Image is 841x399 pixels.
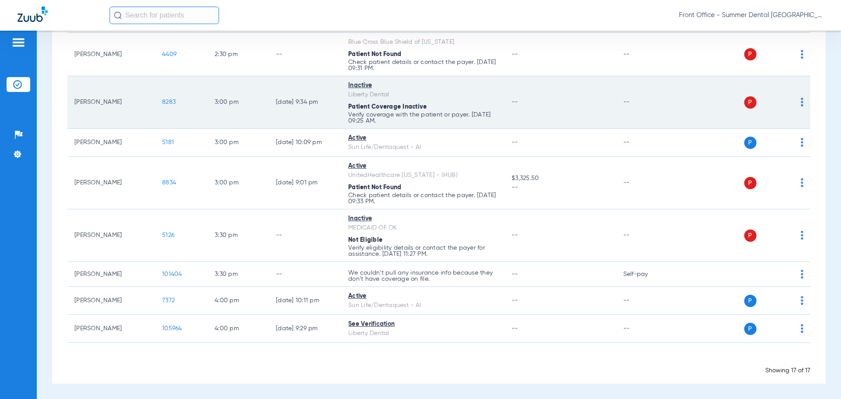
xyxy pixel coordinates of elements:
span: P [744,295,756,307]
td: 3:30 PM [208,262,269,287]
span: P [744,177,756,189]
div: Liberty Dental [348,329,498,338]
td: Self-pay [616,262,675,287]
img: group-dot-blue.svg [801,138,803,147]
span: Front Office - Summer Dental [GEOGRAPHIC_DATA] | Lumio Dental [679,11,823,20]
img: Search Icon [114,11,122,19]
span: 8283 [162,99,176,105]
div: Active [348,134,498,143]
span: 4409 [162,51,177,57]
div: Active [348,162,498,171]
p: Check patient details or contact the payer. [DATE] 09:31 PM. [348,59,498,71]
span: -- [512,271,518,277]
div: Blue Cross Blue Shield of [US_STATE] [348,38,498,47]
span: P [744,48,756,60]
img: Zuub Logo [18,7,48,22]
span: Patient Not Found [348,184,401,191]
img: group-dot-blue.svg [801,296,803,305]
td: [PERSON_NAME] [67,76,155,129]
img: group-dot-blue.svg [801,178,803,187]
td: [DATE] 9:01 PM [269,157,341,209]
td: [DATE] 10:09 PM [269,129,341,157]
td: 3:00 PM [208,129,269,157]
div: UnitedHealthcare [US_STATE] - (HUB) [348,171,498,180]
td: [PERSON_NAME] [67,157,155,209]
span: -- [512,297,518,304]
span: 101404 [162,271,182,277]
span: -- [512,232,518,238]
td: 2:30 PM [208,33,269,76]
span: Patient Not Found [348,51,401,57]
td: [PERSON_NAME] [67,129,155,157]
td: -- [616,33,675,76]
input: Search for patients [110,7,219,24]
span: Patient Coverage Inactive [348,104,427,110]
td: -- [616,129,675,157]
td: -- [616,76,675,129]
span: $3,325.50 [512,174,609,183]
span: P [744,230,756,242]
td: 3:00 PM [208,76,269,129]
td: 3:30 PM [208,209,269,262]
div: Inactive [348,81,498,90]
span: P [744,96,756,109]
span: -- [512,51,518,57]
div: Active [348,292,498,301]
td: [DATE] 10:11 PM [269,287,341,315]
td: 3:00 PM [208,157,269,209]
td: 4:00 PM [208,315,269,343]
span: -- [512,183,609,192]
td: -- [269,33,341,76]
span: 5181 [162,139,174,145]
span: P [744,323,756,335]
td: [PERSON_NAME] [67,209,155,262]
div: Inactive [348,214,498,223]
img: group-dot-blue.svg [801,270,803,279]
span: 7372 [162,297,175,304]
img: hamburger-icon [11,37,25,48]
img: group-dot-blue.svg [801,324,803,333]
td: [DATE] 9:29 PM [269,315,341,343]
td: [PERSON_NAME] [67,315,155,343]
div: See Verification [348,320,498,329]
div: Sun Life/Dentaquest - AI [348,301,498,310]
td: [DATE] 9:34 PM [269,76,341,129]
span: 8834 [162,180,176,186]
span: -- [512,325,518,332]
div: Sun Life/Dentaquest - AI [348,143,498,152]
span: P [744,137,756,149]
td: [PERSON_NAME] [67,262,155,287]
td: [PERSON_NAME] [67,287,155,315]
td: -- [616,157,675,209]
td: -- [616,315,675,343]
td: -- [269,209,341,262]
span: Showing 17 of 17 [765,367,810,374]
span: Not Eligible [348,237,382,243]
p: Verify eligibility details or contact the payer for assistance. [DATE] 11:27 PM. [348,245,498,257]
td: -- [269,262,341,287]
div: MEDICAID OF OK [348,223,498,233]
p: Check patient details or contact the payer. [DATE] 09:33 PM. [348,192,498,205]
td: [PERSON_NAME] [67,33,155,76]
iframe: Chat Widget [797,357,841,399]
div: Liberty Dental [348,90,498,99]
td: 4:00 PM [208,287,269,315]
td: -- [616,209,675,262]
span: 5126 [162,232,174,238]
img: group-dot-blue.svg [801,231,803,240]
span: -- [512,99,518,105]
td: -- [616,287,675,315]
p: Verify coverage with the patient or payer. [DATE] 09:25 AM. [348,112,498,124]
p: We couldn’t pull any insurance info because they don’t have coverage on file. [348,270,498,282]
img: group-dot-blue.svg [801,50,803,59]
span: -- [512,139,518,145]
img: group-dot-blue.svg [801,98,803,106]
span: 105964 [162,325,182,332]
